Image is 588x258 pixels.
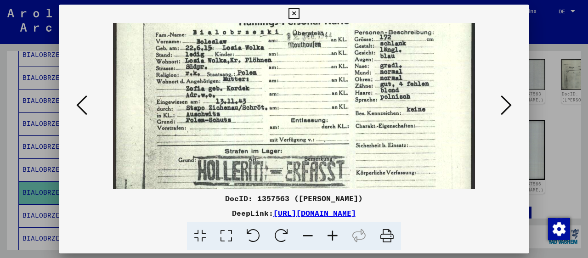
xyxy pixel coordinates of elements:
div: DocID: 1357563 ([PERSON_NAME]) [59,193,529,204]
img: Zustimmung ändern [548,218,570,240]
div: DeepLink: [59,208,529,219]
a: [URL][DOMAIN_NAME] [273,208,356,218]
div: Zustimmung ändern [548,218,570,240]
